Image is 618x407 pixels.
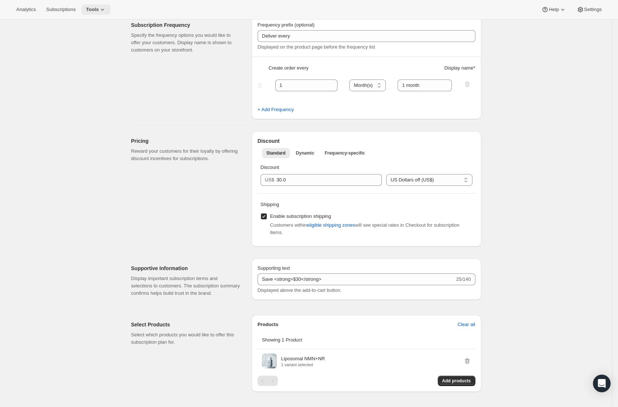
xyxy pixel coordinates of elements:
img: Liposomal NMN+NR [262,354,277,368]
span: Settings [584,7,602,13]
span: Enable subscription shipping [270,213,331,219]
input: Deliver every [258,30,475,42]
button: + Add Frequency [253,104,298,116]
span: Help [549,7,559,13]
input: 10 [276,174,371,186]
span: US$ [265,177,274,183]
p: Discount [261,164,472,171]
button: Settings [572,4,606,15]
button: Tools [81,4,111,15]
button: Subscriptions [42,4,80,15]
span: Subscriptions [46,7,76,13]
div: Open Intercom Messenger [593,375,611,392]
p: Specify the frequency options you would like to offer your customers. Display name is shown to cu... [131,32,240,54]
span: Analytics [16,7,36,13]
h2: Pricing [131,137,240,145]
p: Reward your customers for their loyalty by offering discount incentives for subscriptions. [131,148,240,162]
span: Clear all [458,321,475,328]
span: Showing 1 Product [262,337,302,343]
button: Add products [438,376,475,386]
span: Create order every [269,64,308,72]
h2: Select Products [131,321,240,328]
span: Displayed on the product page before the frequency list [258,44,375,50]
span: Tools [86,7,99,13]
p: Products [258,321,278,328]
span: Supporting text [258,265,290,271]
span: Add products [442,378,471,384]
button: Clear all [453,319,480,330]
span: Dynamic [296,150,314,156]
p: Liposomal NMN+NR [281,355,325,362]
button: eligible shipping zones [303,219,360,231]
input: 1 month [398,79,452,91]
span: Displayed above the add-to-cart button. [258,287,342,293]
h2: Supportive Information [131,265,240,272]
span: Frequency prefix (optional) [258,22,315,28]
p: Display important subscription terms and selections to customers. The subscription summary confir... [131,275,240,297]
h2: Discount [258,137,475,145]
span: eligible shipping zones [307,222,355,229]
nav: Pagination [258,376,278,386]
span: Customers within will see special rates in Checkout for subscription items. [270,222,460,235]
input: No obligation, modify or cancel your subscription anytime. [258,273,455,285]
span: Standard [266,150,286,156]
button: Help [537,4,570,15]
span: + Add Frequency [258,106,294,113]
span: Display name * [444,64,475,72]
h2: Subscription Frequency [131,21,240,29]
p: 1 variant selected [281,362,325,367]
p: Shipping [261,201,472,208]
span: Frequency-specific [325,150,365,156]
p: Select which products you would like to offer this subscription plan for. [131,331,240,346]
button: Analytics [12,4,40,15]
